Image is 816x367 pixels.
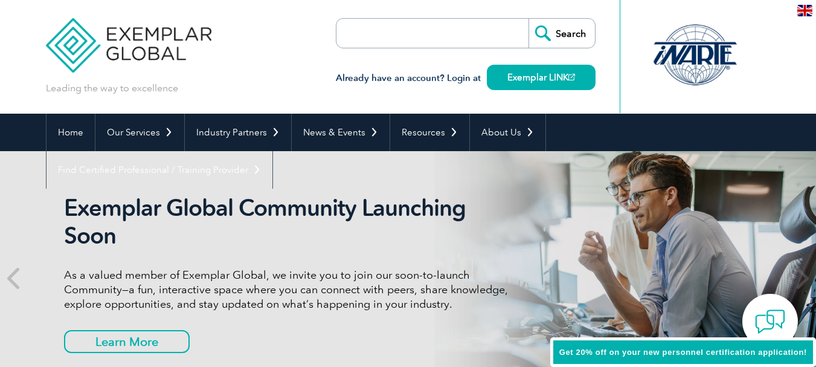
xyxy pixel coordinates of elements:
p: As a valued member of Exemplar Global, we invite you to join our soon-to-launch Community—a fun, ... [64,268,517,311]
a: Resources [390,114,469,151]
input: Search [528,19,595,48]
h3: Already have an account? Login at [336,71,596,86]
p: Leading the way to excellence [46,82,178,95]
a: Exemplar LINK [487,65,596,90]
img: en [797,5,812,16]
a: Find Certified Professional / Training Provider [47,151,272,189]
a: News & Events [292,114,390,151]
img: contact-chat.png [755,307,785,337]
a: Learn More [64,330,190,353]
a: Our Services [95,114,184,151]
span: Get 20% off on your new personnel certification application! [559,348,807,357]
a: About Us [470,114,545,151]
h2: Exemplar Global Community Launching Soon [64,194,517,250]
img: open_square.png [568,74,575,80]
a: Home [47,114,95,151]
a: Industry Partners [185,114,291,151]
